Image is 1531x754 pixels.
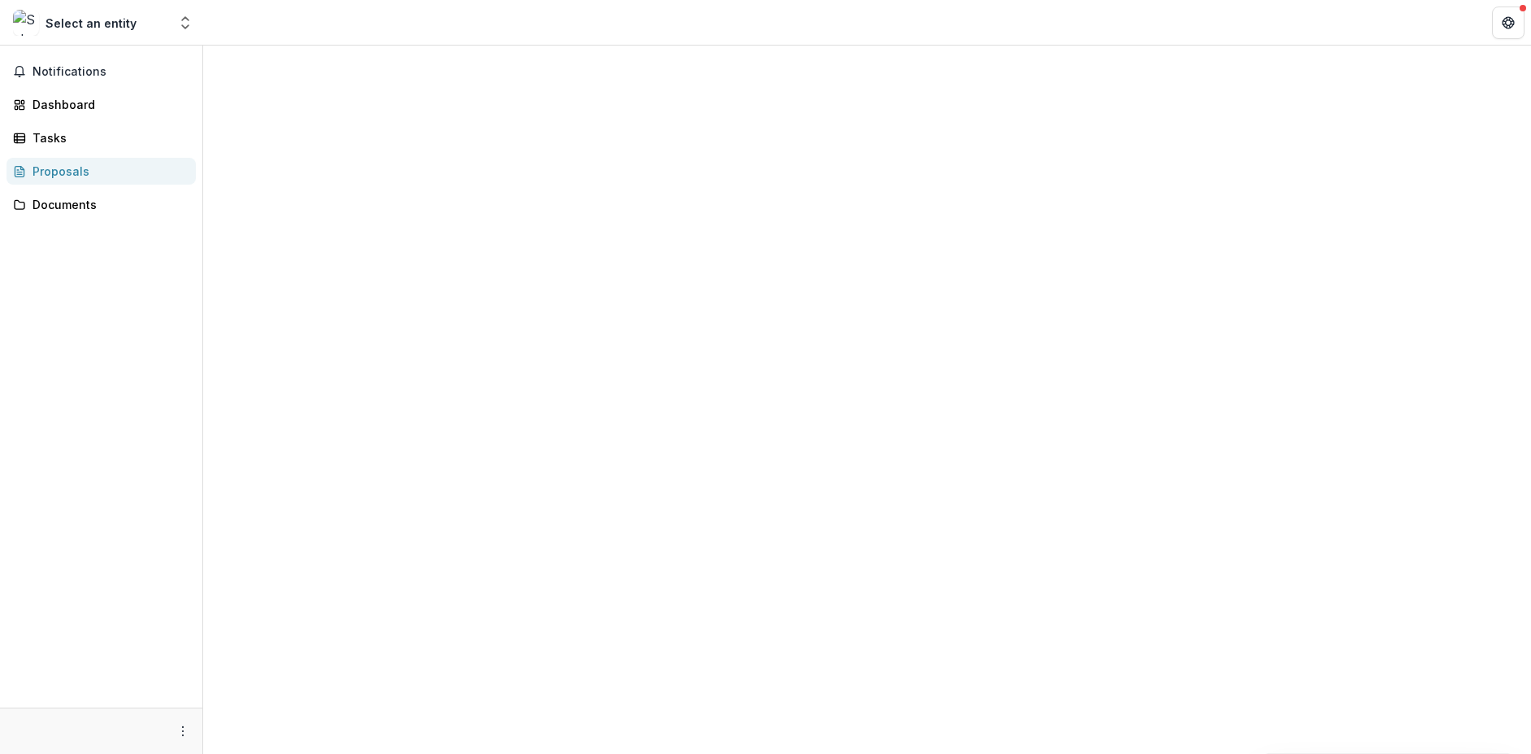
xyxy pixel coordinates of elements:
[33,129,183,146] div: Tasks
[7,59,196,85] button: Notifications
[46,15,137,32] div: Select an entity
[1492,7,1524,39] button: Get Help
[174,7,197,39] button: Open entity switcher
[33,163,183,180] div: Proposals
[7,191,196,218] a: Documents
[7,158,196,185] a: Proposals
[33,65,189,79] span: Notifications
[7,124,196,151] a: Tasks
[173,721,193,741] button: More
[13,10,39,36] img: Select an entity
[33,96,183,113] div: Dashboard
[33,196,183,213] div: Documents
[7,91,196,118] a: Dashboard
